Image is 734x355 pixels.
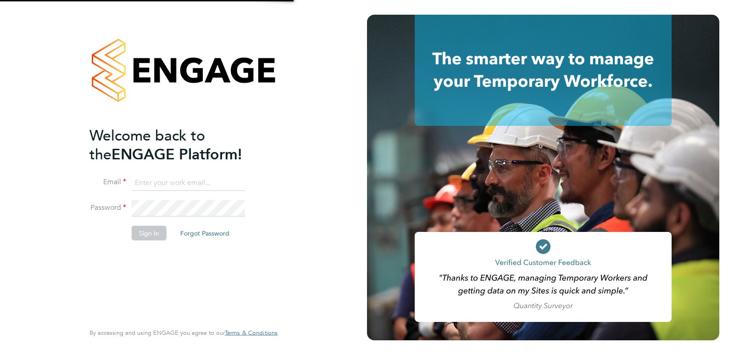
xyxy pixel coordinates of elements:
a: Terms & Conditions [225,329,278,337]
button: Forgot Password [173,226,237,241]
label: Email [89,177,126,187]
label: Password [89,203,126,213]
input: Enter your work email... [132,175,245,191]
span: By accessing and using ENGAGE you agree to our [89,329,278,337]
button: Sign In [132,226,167,241]
span: Welcome back to the [89,126,205,163]
h2: ENGAGE Platform! [89,126,268,163]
